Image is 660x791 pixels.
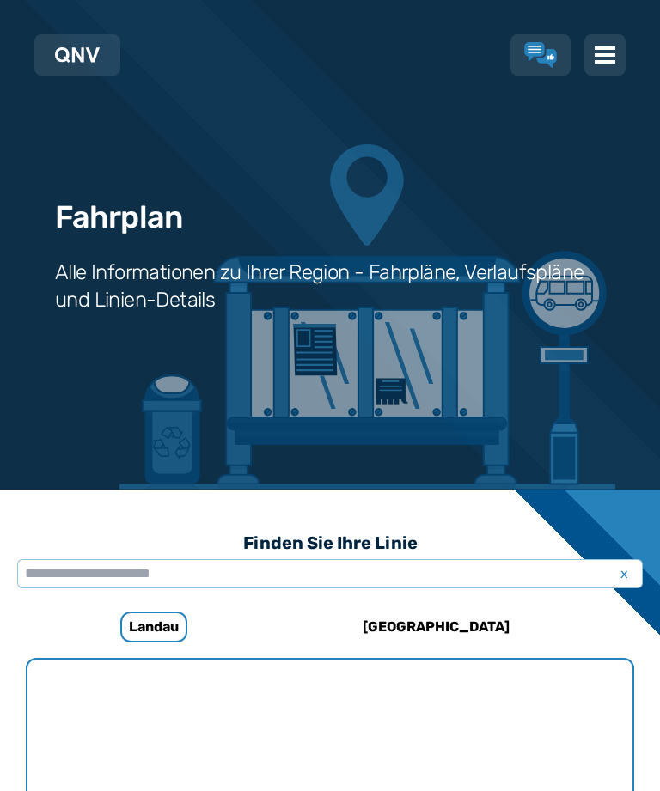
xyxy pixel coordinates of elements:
h3: Alle Informationen zu Ihrer Region - Fahrpläne, Verlaufspläne und Linien-Details [55,259,605,313]
h3: Finden Sie Ihre Linie [17,524,643,562]
img: menu [595,45,615,65]
img: QNV Logo [55,47,100,63]
h1: Fahrplan [55,200,182,234]
h6: Landau [120,612,187,642]
a: [GEOGRAPHIC_DATA] [321,606,550,648]
span: x [612,563,636,584]
a: Lob & Kritik [524,42,557,68]
h6: [GEOGRAPHIC_DATA] [356,613,516,641]
a: Landau [40,606,268,648]
a: QNV Logo [55,41,100,69]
